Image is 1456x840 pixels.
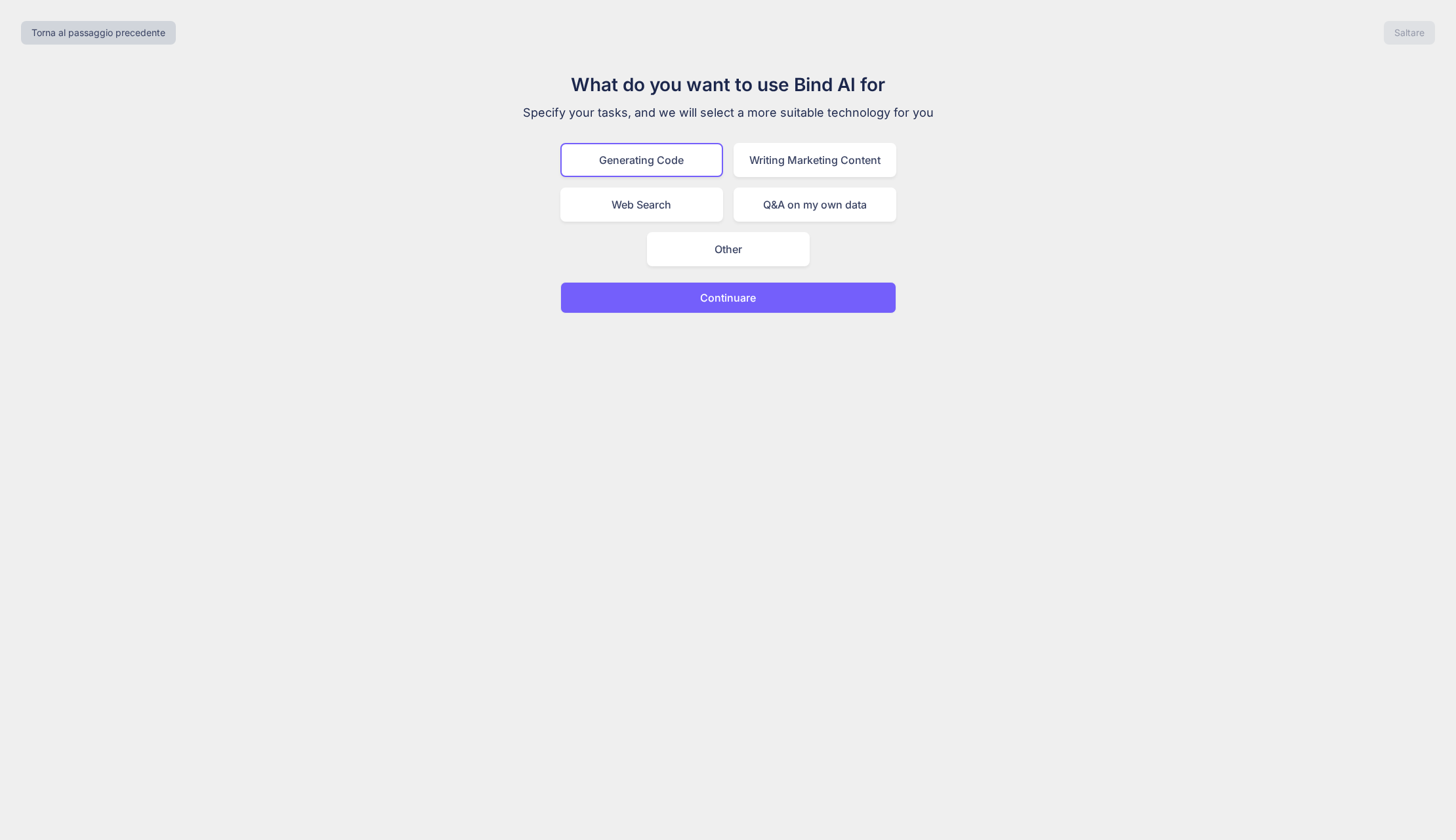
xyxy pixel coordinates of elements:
[700,290,756,306] p: Continuare
[734,188,896,222] div: Q&A on my own data
[508,104,949,122] p: Specify your tasks, and we will select a more suitable technology for you
[21,21,176,45] button: Torna al passaggio precedente
[734,143,896,177] div: Writing Marketing Content
[1384,21,1435,45] button: Saltare
[560,143,723,177] div: Generating Code
[560,282,896,313] button: Continuare
[647,232,810,266] div: Other
[508,71,949,98] h1: What do you want to use Bind AI for
[560,188,723,222] div: Web Search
